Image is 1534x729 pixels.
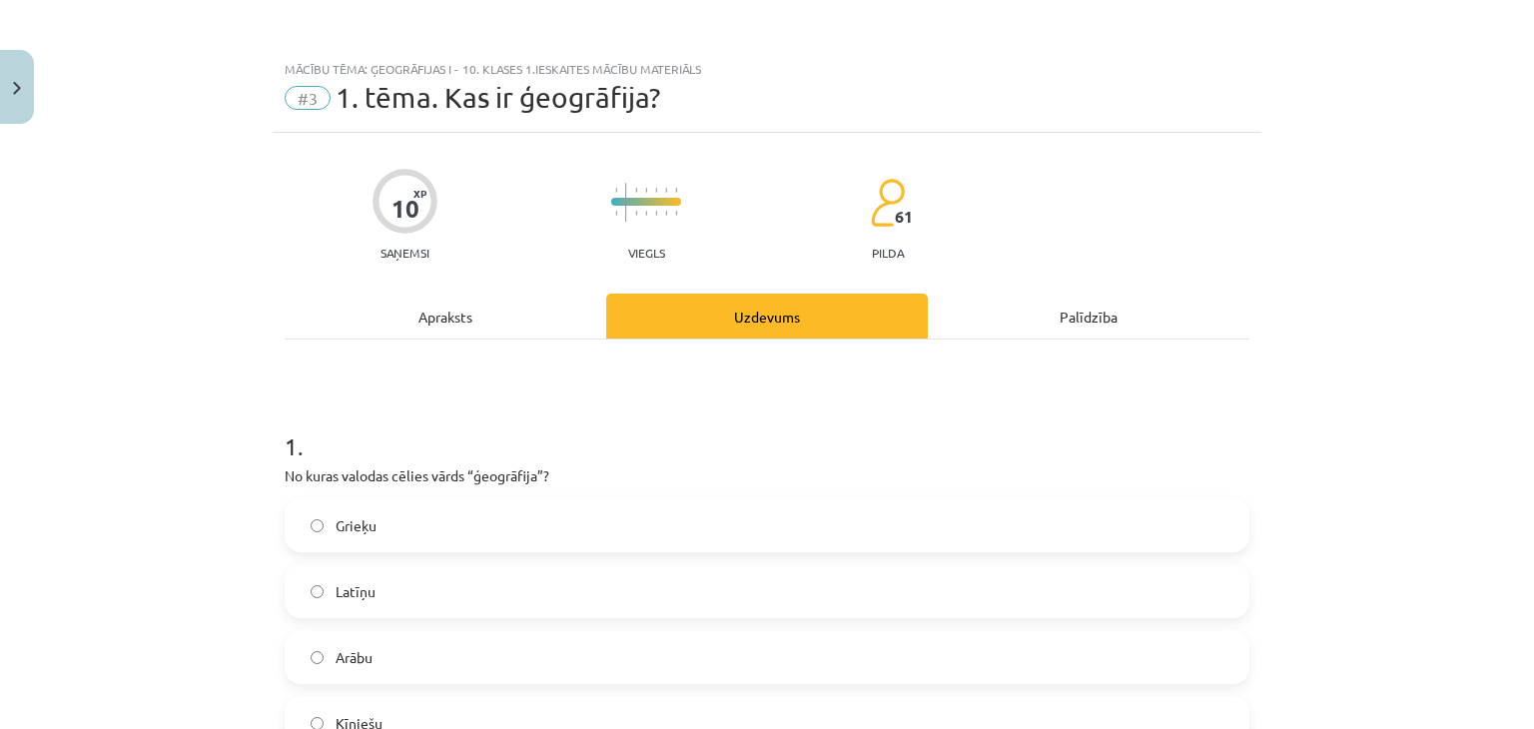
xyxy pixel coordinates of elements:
img: icon-close-lesson-0947bae3869378f0d4975bcd49f059093ad1ed9edebbc8119c70593378902aed.svg [13,82,21,95]
input: Latīņu [311,585,324,598]
span: Arābu [336,647,373,668]
img: icon-short-line-57e1e144782c952c97e751825c79c345078a6d821885a25fce030b3d8c18986b.svg [665,211,667,216]
span: Latīņu [336,581,376,602]
img: students-c634bb4e5e11cddfef0936a35e636f08e4e9abd3cc4e673bd6f9a4125e45ecb1.svg [870,178,905,228]
div: 10 [391,195,419,223]
p: pilda [872,246,904,260]
span: Grieķu [336,515,377,536]
div: Mācību tēma: Ģeogrāfijas i - 10. klases 1.ieskaites mācību materiāls [285,62,1249,76]
img: icon-short-line-57e1e144782c952c97e751825c79c345078a6d821885a25fce030b3d8c18986b.svg [615,211,617,216]
input: Grieķu [311,519,324,532]
div: Uzdevums [606,294,928,339]
span: 61 [895,208,913,226]
img: icon-short-line-57e1e144782c952c97e751825c79c345078a6d821885a25fce030b3d8c18986b.svg [645,188,647,193]
img: icon-short-line-57e1e144782c952c97e751825c79c345078a6d821885a25fce030b3d8c18986b.svg [645,211,647,216]
input: Arābu [311,651,324,664]
img: icon-short-line-57e1e144782c952c97e751825c79c345078a6d821885a25fce030b3d8c18986b.svg [655,188,657,193]
img: icon-short-line-57e1e144782c952c97e751825c79c345078a6d821885a25fce030b3d8c18986b.svg [665,188,667,193]
div: Apraksts [285,294,606,339]
img: icon-short-line-57e1e144782c952c97e751825c79c345078a6d821885a25fce030b3d8c18986b.svg [635,211,637,216]
span: 1. tēma. Kas ir ģeogrāfija? [336,81,660,114]
img: icon-short-line-57e1e144782c952c97e751825c79c345078a6d821885a25fce030b3d8c18986b.svg [635,188,637,193]
img: icon-short-line-57e1e144782c952c97e751825c79c345078a6d821885a25fce030b3d8c18986b.svg [655,211,657,216]
p: Viegls [628,246,665,260]
h1: 1 . [285,397,1249,459]
img: icon-short-line-57e1e144782c952c97e751825c79c345078a6d821885a25fce030b3d8c18986b.svg [675,211,677,216]
p: Saņemsi [373,246,437,260]
img: icon-short-line-57e1e144782c952c97e751825c79c345078a6d821885a25fce030b3d8c18986b.svg [615,188,617,193]
img: icon-long-line-d9ea69661e0d244f92f715978eff75569469978d946b2353a9bb055b3ed8787d.svg [625,183,627,222]
p: No kuras valodas cēlies vārds “ģeogrāfija”? [285,465,1249,486]
span: #3 [285,86,331,110]
span: XP [413,188,426,199]
div: Palīdzība [928,294,1249,339]
img: icon-short-line-57e1e144782c952c97e751825c79c345078a6d821885a25fce030b3d8c18986b.svg [675,188,677,193]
